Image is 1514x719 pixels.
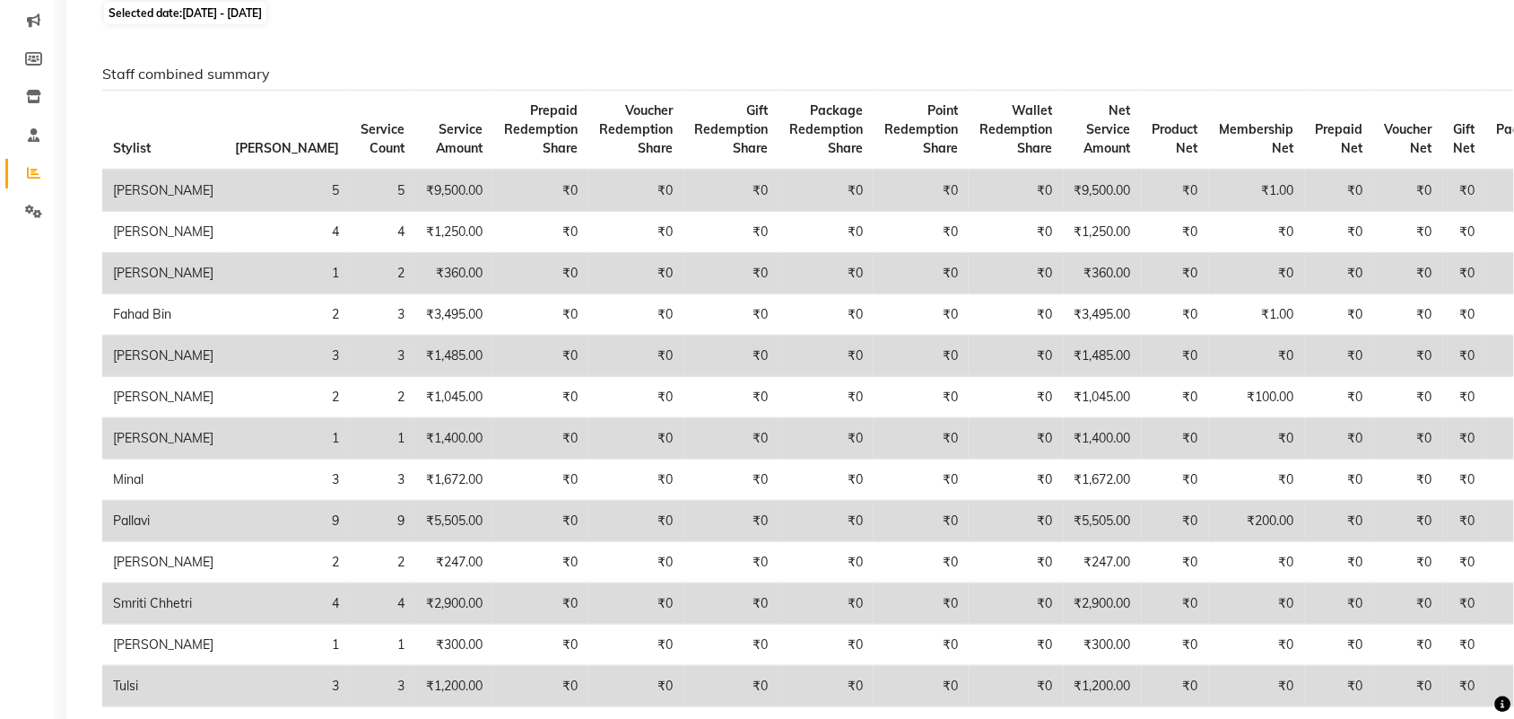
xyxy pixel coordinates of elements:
td: ₹0 [1142,542,1209,583]
td: ₹0 [493,336,588,377]
td: 3 [224,336,350,377]
td: ₹0 [1209,666,1305,707]
td: ₹0 [969,583,1064,625]
td: ₹0 [493,170,588,212]
span: Service Amount [436,121,483,156]
td: ₹0 [969,170,1064,212]
td: ₹0 [1209,542,1305,583]
td: ₹1,045.00 [415,377,493,418]
td: 1 [224,418,350,460]
td: ₹247.00 [415,542,493,583]
td: ₹1,485.00 [415,336,493,377]
td: ₹0 [493,253,588,294]
td: [PERSON_NAME] [102,336,224,377]
td: ₹0 [874,501,969,542]
span: Wallet Redemption Share [979,102,1053,156]
td: 2 [350,253,415,294]
span: Prepaid Net [1316,121,1363,156]
span: Membership Net [1220,121,1294,156]
td: ₹0 [683,460,779,501]
td: ₹0 [1305,253,1374,294]
td: ₹0 [969,418,1064,460]
td: ₹0 [1142,253,1209,294]
td: 4 [224,212,350,253]
td: ₹0 [1305,212,1374,253]
td: ₹0 [683,666,779,707]
td: ₹0 [1374,583,1443,625]
td: ₹0 [969,212,1064,253]
td: ₹0 [1374,542,1443,583]
td: ₹0 [1209,460,1305,501]
td: ₹1,400.00 [415,418,493,460]
td: ₹0 [1374,294,1443,336]
td: ₹0 [683,212,779,253]
td: 9 [224,501,350,542]
td: ₹0 [1374,170,1443,212]
td: ₹0 [683,170,779,212]
td: ₹0 [1209,418,1305,460]
td: ₹0 [1443,625,1486,666]
td: ₹0 [1209,583,1305,625]
td: ₹0 [1443,377,1486,418]
td: ₹0 [1443,294,1486,336]
h6: Staff combined summary [102,66,1475,83]
span: Prepaid Redemption Share [504,102,578,156]
td: [PERSON_NAME] [102,625,224,666]
td: ₹0 [588,460,683,501]
td: ₹0 [874,377,969,418]
td: ₹0 [683,377,779,418]
td: ₹300.00 [415,625,493,666]
td: ₹0 [874,253,969,294]
td: 1 [350,418,415,460]
td: ₹300.00 [1064,625,1142,666]
span: Gift Redemption Share [694,102,768,156]
td: ₹0 [1142,583,1209,625]
td: ₹0 [1305,170,1374,212]
td: Tulsi [102,666,224,707]
td: ₹1,250.00 [1064,212,1142,253]
td: ₹0 [779,666,874,707]
td: ₹0 [588,336,683,377]
td: ₹1,672.00 [1064,460,1142,501]
td: ₹0 [1443,336,1486,377]
td: ₹0 [683,336,779,377]
td: ₹0 [493,212,588,253]
td: ₹1,485.00 [1064,336,1142,377]
td: [PERSON_NAME] [102,377,224,418]
td: ₹0 [874,212,969,253]
td: 4 [224,583,350,625]
td: ₹3,495.00 [1064,294,1142,336]
td: ₹0 [779,625,874,666]
td: ₹0 [969,501,1064,542]
td: [PERSON_NAME] [102,170,224,212]
td: ₹0 [1142,170,1209,212]
td: ₹0 [493,625,588,666]
td: ₹247.00 [1064,542,1142,583]
td: ₹0 [683,418,779,460]
td: ₹9,500.00 [1064,170,1142,212]
td: 3 [350,294,415,336]
td: [PERSON_NAME] [102,253,224,294]
td: 3 [224,666,350,707]
td: ₹0 [588,583,683,625]
td: ₹0 [588,294,683,336]
td: ₹0 [588,418,683,460]
td: ₹0 [1305,377,1374,418]
td: [PERSON_NAME] [102,542,224,583]
td: ₹0 [683,542,779,583]
td: 9 [350,501,415,542]
td: ₹0 [588,377,683,418]
td: ₹0 [969,542,1064,583]
td: ₹0 [874,460,969,501]
td: ₹0 [1374,501,1443,542]
td: ₹0 [683,253,779,294]
td: ₹0 [493,418,588,460]
td: ₹0 [969,253,1064,294]
td: 1 [350,625,415,666]
td: ₹0 [969,336,1064,377]
td: ₹0 [779,377,874,418]
td: Pallavi [102,501,224,542]
td: 1 [224,625,350,666]
td: ₹0 [588,170,683,212]
td: ₹0 [874,336,969,377]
